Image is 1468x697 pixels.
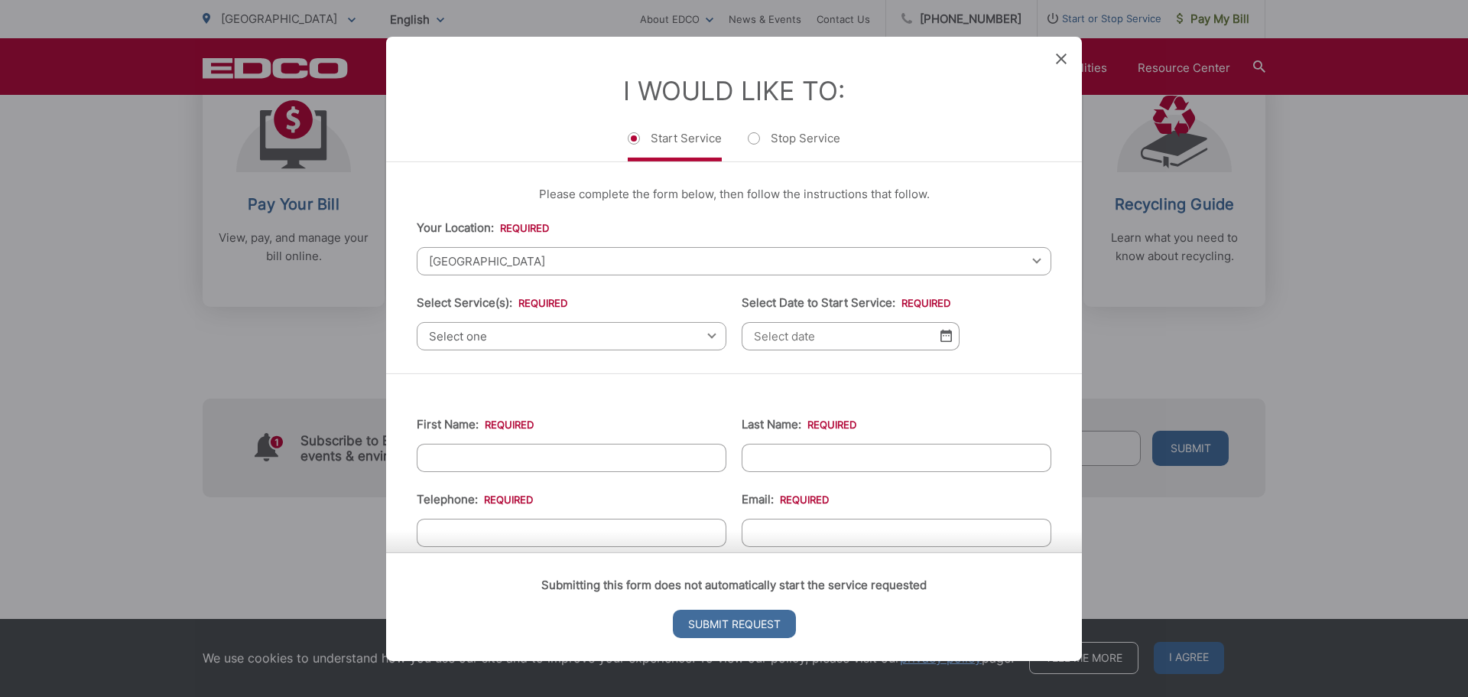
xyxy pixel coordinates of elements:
label: Select Date to Start Service: [742,295,950,309]
label: Last Name: [742,417,856,431]
label: Select Service(s): [417,295,567,309]
span: [GEOGRAPHIC_DATA] [417,246,1051,275]
input: Submit Request [673,610,796,638]
p: Please complete the form below, then follow the instructions that follow. [417,184,1051,203]
label: I Would Like To: [623,74,845,106]
label: First Name: [417,417,534,431]
input: Select date [742,321,960,350]
label: Email: [742,492,829,506]
img: Select date [940,329,952,342]
label: Stop Service [748,130,840,161]
label: Your Location: [417,220,549,234]
span: Select one [417,321,726,350]
strong: Submitting this form does not automatically start the service requested [541,578,927,592]
label: Telephone: [417,492,533,506]
label: Start Service [628,130,722,161]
